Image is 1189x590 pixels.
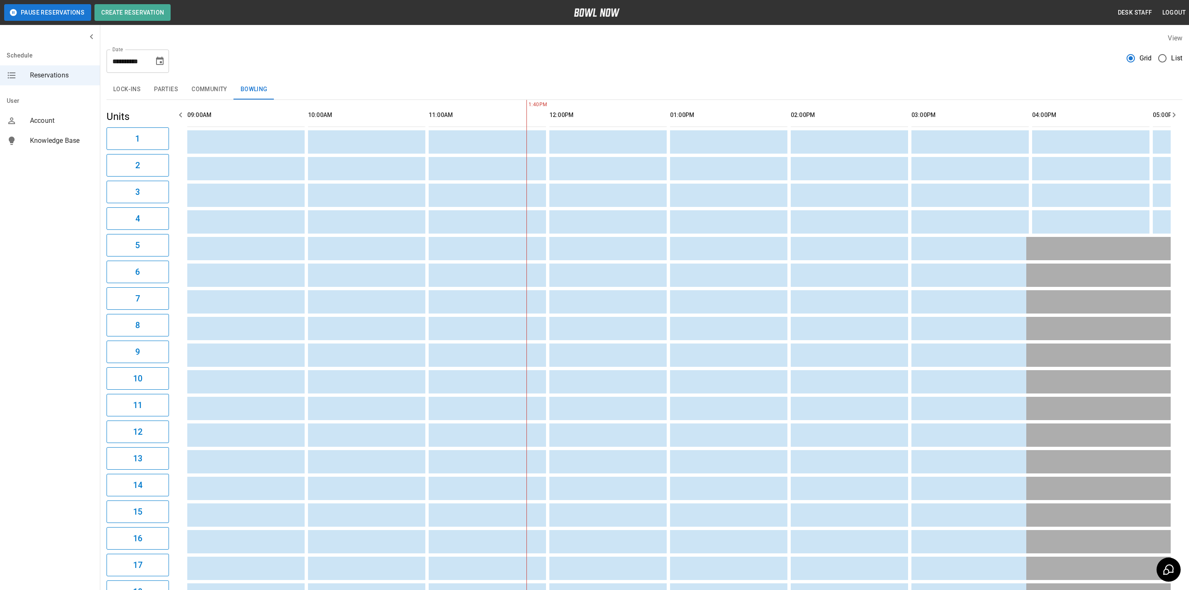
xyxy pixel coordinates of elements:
[133,452,142,465] h6: 13
[135,292,140,305] h6: 7
[107,80,147,100] button: Lock-ins
[549,103,667,127] th: 12:00PM
[133,505,142,518] h6: 15
[107,474,169,496] button: 14
[94,4,171,21] button: Create Reservation
[1139,53,1152,63] span: Grid
[30,70,93,80] span: Reservations
[107,127,169,150] button: 1
[135,159,140,172] h6: 2
[107,447,169,470] button: 13
[107,207,169,230] button: 4
[133,398,142,412] h6: 11
[107,500,169,523] button: 15
[107,554,169,576] button: 17
[107,341,169,363] button: 9
[107,527,169,550] button: 16
[151,53,168,70] button: Choose date, selected date is Sep 14, 2025
[135,345,140,358] h6: 9
[107,287,169,310] button: 7
[1171,53,1182,63] span: List
[185,80,234,100] button: Community
[107,80,1182,100] div: inventory tabs
[133,425,142,438] h6: 12
[30,116,93,126] span: Account
[429,103,546,127] th: 11:00AM
[135,185,140,199] h6: 3
[526,101,529,109] span: 1:40PM
[30,136,93,146] span: Knowledge Base
[234,80,274,100] button: Bowling
[107,394,169,416] button: 11
[187,103,305,127] th: 09:00AM
[133,478,142,492] h6: 14
[135,239,140,252] h6: 5
[135,265,140,279] h6: 6
[133,558,142,572] h6: 17
[107,367,169,390] button: 10
[107,261,169,283] button: 6
[4,4,91,21] button: Pause Reservations
[147,80,185,100] button: Parties
[133,372,142,385] h6: 10
[135,319,140,332] h6: 8
[574,8,620,17] img: logo
[1168,34,1182,42] label: View
[135,212,140,225] h6: 4
[107,421,169,443] button: 12
[107,314,169,336] button: 8
[107,181,169,203] button: 3
[107,110,169,123] h5: Units
[135,132,140,145] h6: 1
[308,103,425,127] th: 10:00AM
[1159,5,1189,20] button: Logout
[1115,5,1156,20] button: Desk Staff
[107,234,169,256] button: 5
[133,532,142,545] h6: 16
[107,154,169,177] button: 2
